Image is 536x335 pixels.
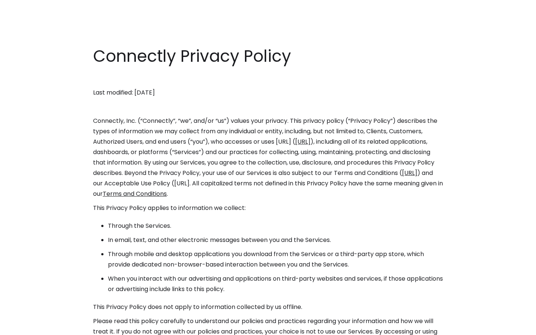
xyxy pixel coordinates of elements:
[93,87,443,98] p: Last modified: [DATE]
[108,221,443,231] li: Through the Services.
[93,73,443,84] p: ‍
[93,116,443,199] p: Connectly, Inc. (“Connectly”, “we”, and/or “us”) values your privacy. This privacy policy (“Priva...
[93,203,443,213] p: This Privacy Policy applies to information we collect:
[15,322,45,332] ul: Language list
[103,189,167,198] a: Terms and Conditions
[7,321,45,332] aside: Language selected: English
[93,45,443,68] h1: Connectly Privacy Policy
[295,137,310,146] a: [URL]
[108,235,443,245] li: In email, text, and other electronic messages between you and the Services.
[108,274,443,294] li: When you interact with our advertising and applications on third-party websites and services, if ...
[402,169,417,177] a: [URL]
[108,249,443,270] li: Through mobile and desktop applications you download from the Services or a third-party app store...
[93,102,443,112] p: ‍
[93,302,443,312] p: This Privacy Policy does not apply to information collected by us offline.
